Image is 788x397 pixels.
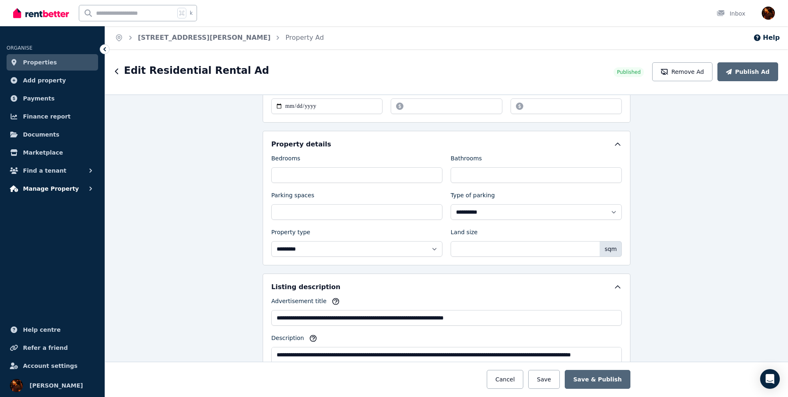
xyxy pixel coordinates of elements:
[528,370,559,389] button: Save
[451,191,495,203] label: Type of parking
[7,162,98,179] button: Find a tenant
[487,370,523,389] button: Cancel
[138,34,270,41] a: [STREET_ADDRESS][PERSON_NAME]
[7,72,98,89] a: Add property
[760,369,780,389] div: Open Intercom Messenger
[124,64,269,77] h1: Edit Residential Rental Ad
[190,10,192,16] span: k
[271,154,300,166] label: Bedrooms
[717,62,778,81] button: Publish Ad
[23,184,79,194] span: Manage Property
[7,108,98,125] a: Finance report
[13,7,69,19] img: RentBetter
[271,334,304,345] label: Description
[271,191,314,203] label: Parking spaces
[7,340,98,356] a: Refer a friend
[23,112,71,121] span: Finance report
[451,154,482,166] label: Bathrooms
[7,144,98,161] a: Marketplace
[271,297,327,308] label: Advertisement title
[30,381,83,390] span: [PERSON_NAME]
[652,62,712,81] button: Remove Ad
[7,45,32,51] span: ORGANISE
[23,361,78,371] span: Account settings
[23,130,60,139] span: Documents
[7,90,98,107] a: Payments
[762,7,775,20] img: Sergio Lourenco da Silva
[23,166,66,176] span: Find a tenant
[717,9,745,18] div: Inbox
[23,325,61,335] span: Help centre
[7,180,98,197] button: Manage Property
[23,94,55,103] span: Payments
[7,322,98,338] a: Help centre
[7,358,98,374] a: Account settings
[105,26,334,49] nav: Breadcrumb
[271,228,310,240] label: Property type
[7,54,98,71] a: Properties
[451,228,478,240] label: Land size
[271,282,340,292] h5: Listing description
[271,139,331,149] h5: Property details
[10,379,23,392] img: Sergio Lourenco da Silva
[23,75,66,85] span: Add property
[617,69,641,75] span: Published
[285,34,324,41] a: Property Ad
[565,370,630,389] button: Save & Publish
[753,33,780,43] button: Help
[23,148,63,157] span: Marketplace
[23,57,57,67] span: Properties
[23,343,68,353] span: Refer a friend
[7,126,98,143] a: Documents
